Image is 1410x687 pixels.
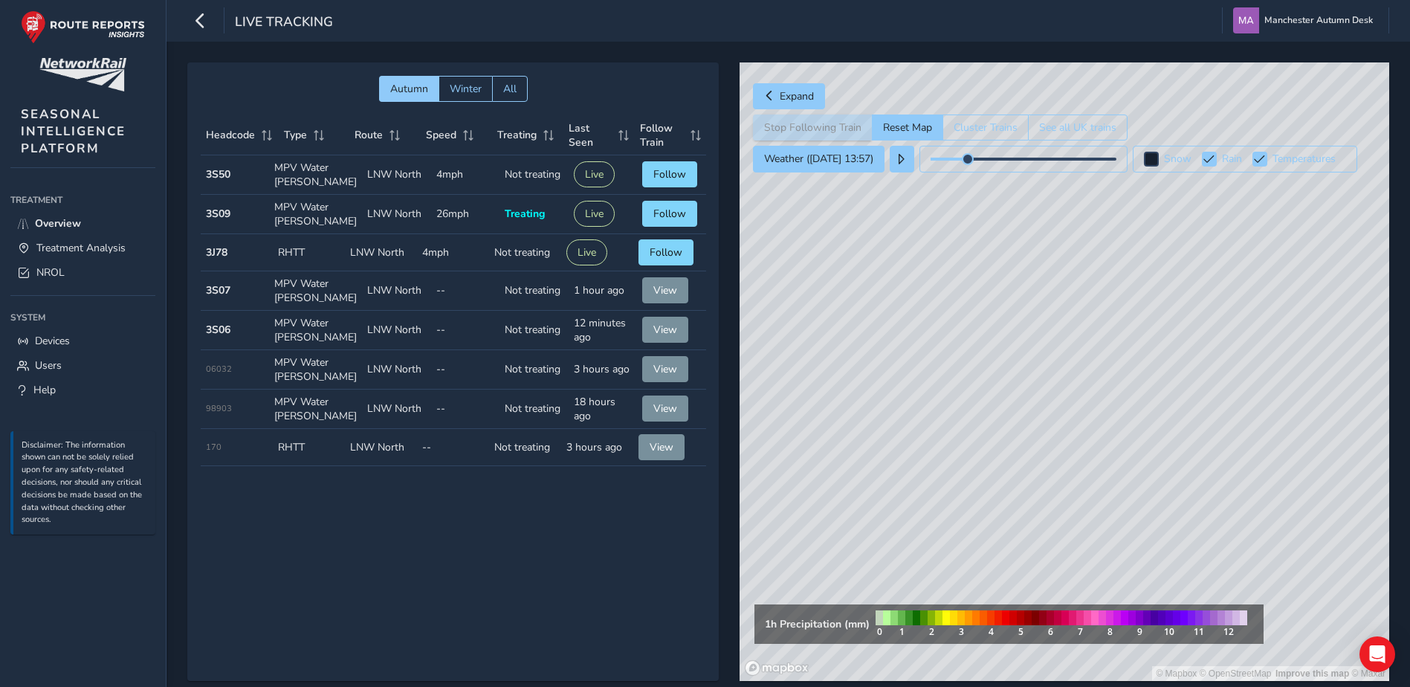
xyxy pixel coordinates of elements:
[362,155,431,195] td: LNW North
[10,329,155,353] a: Devices
[574,201,615,227] button: Live
[653,283,677,297] span: View
[569,271,638,311] td: 1 hour ago
[1028,115,1128,141] button: See all UK trains
[417,234,489,271] td: 4mph
[489,429,561,466] td: Not treating
[653,401,677,416] span: View
[390,82,428,96] span: Autumn
[10,306,155,329] div: System
[10,211,155,236] a: Overview
[503,82,517,96] span: All
[206,364,232,375] span: 06032
[1359,636,1395,672] div: Open Intercom Messenger
[269,155,362,195] td: MPV Water [PERSON_NAME]
[431,271,500,311] td: --
[780,89,814,103] span: Expand
[206,207,230,221] strong: 3S09
[431,390,500,429] td: --
[22,439,148,527] p: Disclaimer: The information shown can not be solely relied upon for any safety-related decisions,...
[638,239,693,265] button: Follow
[765,617,870,631] strong: 1h Precipitation (mm)
[355,128,383,142] span: Route
[269,390,362,429] td: MPV Water [PERSON_NAME]
[10,378,155,402] a: Help
[492,76,528,102] button: All
[489,234,561,271] td: Not treating
[379,76,439,102] button: Autumn
[269,350,362,390] td: MPV Water [PERSON_NAME]
[35,358,62,372] span: Users
[206,403,232,414] span: 98903
[10,236,155,260] a: Treatment Analysis
[561,429,633,466] td: 3 hours ago
[36,265,65,280] span: NROL
[566,239,607,265] button: Live
[284,128,307,142] span: Type
[417,429,489,466] td: --
[269,311,362,350] td: MPV Water [PERSON_NAME]
[642,161,697,187] button: Follow
[942,115,1028,141] button: Cluster Trains
[870,604,1253,644] img: rain legend
[650,440,673,454] span: View
[206,167,230,181] strong: 3S50
[39,58,126,91] img: customer logo
[33,383,56,397] span: Help
[653,167,686,181] span: Follow
[753,83,825,109] button: Expand
[10,189,155,211] div: Treatment
[206,442,221,453] span: 170
[1272,154,1336,164] label: Temperatures
[1233,7,1378,33] button: Manchester Autumn Desk
[431,311,500,350] td: --
[653,207,686,221] span: Follow
[10,260,155,285] a: NROL
[426,128,456,142] span: Speed
[569,121,612,149] span: Last Seen
[569,311,638,350] td: 12 minutes ago
[569,350,638,390] td: 3 hours ago
[21,10,145,44] img: rr logo
[872,115,942,141] button: Reset Map
[642,317,688,343] button: View
[499,271,569,311] td: Not treating
[638,434,685,460] button: View
[642,396,688,422] button: View
[431,155,500,195] td: 4mph
[450,82,482,96] span: Winter
[362,271,431,311] td: LNW North
[1133,146,1357,172] button: Snow Rain Temperatures
[206,128,255,142] span: Headcode
[21,106,126,157] span: SEASONAL INTELLIGENCE PLATFORM
[499,311,569,350] td: Not treating
[497,128,537,142] span: Treating
[505,207,545,221] span: Treating
[206,283,230,297] strong: 3S07
[345,429,417,466] td: LNW North
[753,146,885,172] button: Weather ([DATE] 13:57)
[642,356,688,382] button: View
[650,245,682,259] span: Follow
[642,277,688,303] button: View
[640,121,685,149] span: Follow Train
[10,353,155,378] a: Users
[362,195,431,234] td: LNW North
[499,155,569,195] td: Not treating
[235,13,333,33] span: Live Tracking
[574,161,615,187] button: Live
[642,201,697,227] button: Follow
[499,350,569,390] td: Not treating
[206,245,227,259] strong: 3J78
[35,216,81,230] span: Overview
[269,195,362,234] td: MPV Water [PERSON_NAME]
[499,390,569,429] td: Not treating
[1264,7,1373,33] span: Manchester Autumn Desk
[362,311,431,350] td: LNW North
[206,323,230,337] strong: 3S06
[273,429,345,466] td: RHTT
[653,362,677,376] span: View
[1222,154,1242,164] label: Rain
[269,271,362,311] td: MPV Water [PERSON_NAME]
[273,234,345,271] td: RHTT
